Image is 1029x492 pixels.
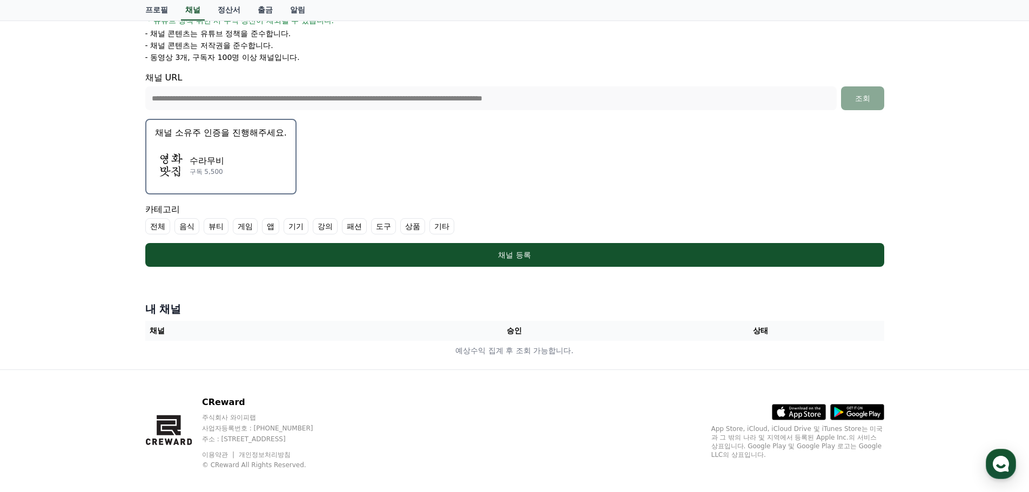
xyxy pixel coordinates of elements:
[145,71,884,110] div: 채널 URL
[313,218,338,234] label: 강의
[145,52,300,63] p: - 동영상 3개, 구독자 100명 이상 채널입니다.
[145,40,273,51] p: - 채널 콘텐츠는 저작권을 준수합니다.
[139,342,207,369] a: 설정
[174,218,199,234] label: 음식
[190,154,224,167] p: 수라무비
[202,451,236,459] a: 이용약관
[145,243,884,267] button: 채널 등록
[145,321,392,341] th: 채널
[155,126,287,139] p: 채널 소유주 인증을 진행해주세요.
[145,218,170,234] label: 전체
[3,342,71,369] a: 홈
[637,321,884,341] th: 상태
[145,341,884,361] td: 예상수익 집계 후 조회 가능합니다.
[284,218,308,234] label: 기기
[711,424,884,459] p: App Store, iCloud, iCloud Drive 및 iTunes Store는 미국과 그 밖의 나라 및 지역에서 등록된 Apple Inc.의 서비스 상표입니다. Goo...
[99,359,112,368] span: 대화
[233,218,258,234] label: 게임
[202,413,334,422] p: 주식회사 와이피랩
[71,342,139,369] a: 대화
[202,396,334,409] p: CReward
[190,167,224,176] p: 구독 5,500
[145,28,291,39] p: - 채널 콘텐츠는 유튜브 정책을 준수합니다.
[400,218,425,234] label: 상품
[167,250,863,260] div: 채널 등록
[204,218,228,234] label: 뷰티
[202,424,334,433] p: 사업자등록번호 : [PHONE_NUMBER]
[167,359,180,367] span: 설정
[371,218,396,234] label: 도구
[145,119,297,194] button: 채널 소유주 인증을 진행해주세요. 수라무비 수라무비 구독 5,500
[845,93,880,104] div: 조회
[391,321,637,341] th: 승인
[202,435,334,443] p: 주소 : [STREET_ADDRESS]
[262,218,279,234] label: 앱
[239,451,291,459] a: 개인정보처리방침
[429,218,454,234] label: 기타
[155,150,185,180] img: 수라무비
[202,461,334,469] p: © CReward All Rights Reserved.
[34,359,41,367] span: 홈
[342,218,367,234] label: 패션
[145,301,884,316] h4: 내 채널
[145,203,884,234] div: 카테고리
[841,86,884,110] button: 조회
